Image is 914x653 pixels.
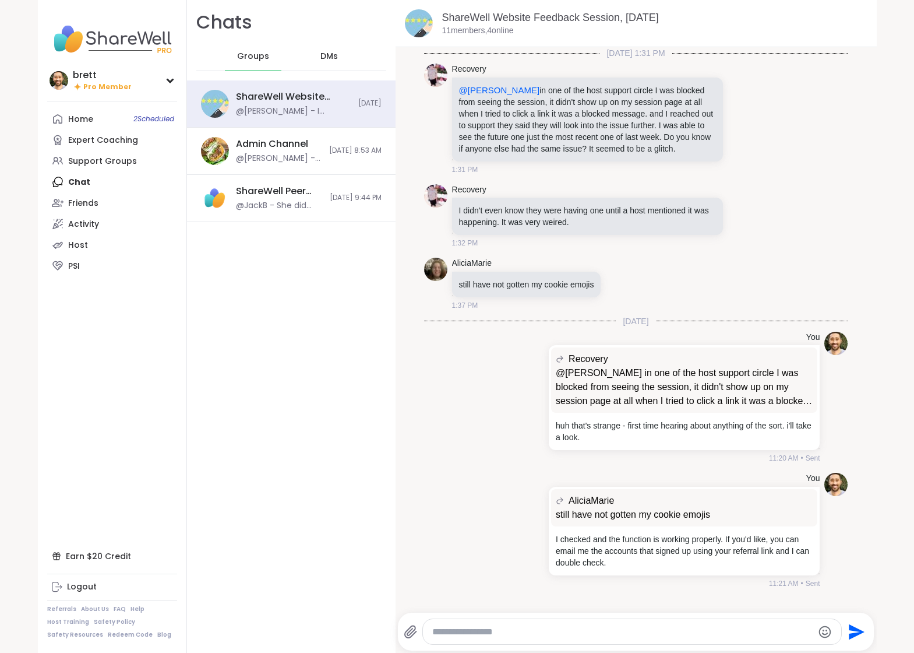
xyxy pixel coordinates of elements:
p: @[PERSON_NAME] in one of the host support circle I was blocked from seeing the session, it didn't... [556,366,813,408]
a: About Us [81,605,109,613]
p: still have not gotten my cookie emojis [459,279,594,290]
a: AliciaMarie [452,258,492,269]
div: Support Groups [68,156,137,167]
span: 1:31 PM [452,164,478,175]
a: Friends [47,192,177,213]
a: Blog [157,631,171,639]
h4: You [806,332,820,343]
a: Referrals [47,605,76,613]
div: ShareWell Peer Council [236,185,323,198]
div: PSI [68,261,80,272]
img: ShareWell Website Feedback Session, Oct 15 [201,90,229,118]
p: in one of the host support circle I was blocked from seeing the session, it didn't show up on my ... [459,85,716,155]
div: @JackB - She did great! 🤗 [236,200,323,212]
span: 1:37 PM [452,300,478,311]
a: Host [47,234,177,255]
span: [DATE] [616,315,655,327]
h1: Chats [196,9,252,36]
span: • [801,578,803,589]
img: brett [50,71,68,90]
span: Groups [237,51,269,62]
span: [DATE] 8:53 AM [329,146,382,156]
div: ShareWell Website Feedback Session, [DATE] [236,90,351,103]
p: I checked and the function is working properly. If you'd like, you can email me the accounts that... [556,533,813,568]
a: Safety Resources [47,631,103,639]
span: Recovery [569,352,608,366]
img: https://sharewell-space-live.sfo3.digitaloceanspaces.com/user-generated/d9ea036c-8686-480c-8a8f-e... [824,332,848,355]
span: 1:32 PM [452,238,478,248]
div: @[PERSON_NAME] - I checked and the function is working properly. If you'd like, you can email me ... [236,106,351,117]
a: Help [130,605,144,613]
span: • [801,453,803,464]
div: Logout [67,581,97,593]
a: Logout [47,577,177,598]
button: Emoji picker [818,625,832,639]
button: Send [842,619,868,645]
span: Pro Member [83,82,132,92]
span: [DATE] [358,99,382,108]
div: Friends [68,198,98,209]
img: https://sharewell-space-live.sfo3.digitaloceanspaces.com/user-generated/ddf01a60-9946-47ee-892f-d... [424,258,447,281]
textarea: Type your message [432,626,813,638]
a: Recovery [452,64,486,75]
span: Sent [806,453,820,464]
div: Expert Coaching [68,135,138,146]
span: AliciaMarie [569,494,614,508]
img: ShareWell Nav Logo [47,19,177,59]
a: Activity [47,213,177,234]
a: ShareWell Website Feedback Session, [DATE] [442,12,659,23]
a: Safety Policy [94,618,135,626]
div: Activity [68,219,99,230]
a: Home2Scheduled [47,108,177,129]
p: still have not gotten my cookie emojis [556,508,813,522]
img: Admin Channel [201,137,229,165]
img: https://sharewell-space-live.sfo3.digitaloceanspaces.com/user-generated/d9ea036c-8686-480c-8a8f-e... [824,473,848,496]
a: Support Groups [47,150,177,171]
h4: You [806,473,820,485]
div: brett [73,69,132,82]
img: https://sharewell-space-live.sfo3.digitaloceanspaces.com/user-generated/c703a1d2-29a7-4d77-aef4-3... [424,184,447,208]
span: DMs [320,51,338,62]
span: Sent [806,578,820,589]
a: PSI [47,255,177,276]
img: https://sharewell-space-live.sfo3.digitaloceanspaces.com/user-generated/c703a1d2-29a7-4d77-aef4-3... [424,64,447,87]
p: huh that's strange - first time hearing about anything of the sort. i'll take a look. [556,420,813,443]
p: 11 members, 4 online [442,25,514,37]
div: Host [68,240,88,251]
span: 11:21 AM [769,578,799,589]
img: ShareWell Peer Council [201,184,229,212]
img: ShareWell Website Feedback Session, Oct 15 [405,9,433,37]
a: FAQ [114,605,126,613]
span: [DATE] 9:44 PM [330,193,382,203]
a: Expert Coaching [47,129,177,150]
a: Host Training [47,618,89,626]
div: @[PERSON_NAME] - Edited edited [236,153,322,164]
div: Admin Channel [236,138,308,150]
span: [DATE] 1:31 PM [599,47,672,59]
div: Home [68,114,93,125]
div: Earn $20 Credit [47,546,177,567]
span: 11:20 AM [769,453,799,464]
span: @[PERSON_NAME] [459,85,540,95]
span: 2 Scheduled [133,114,174,124]
a: Recovery [452,184,486,196]
a: Redeem Code [108,631,153,639]
p: I didn't even know they were having one until a host mentioned it was happening. It was very weired. [459,205,716,228]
